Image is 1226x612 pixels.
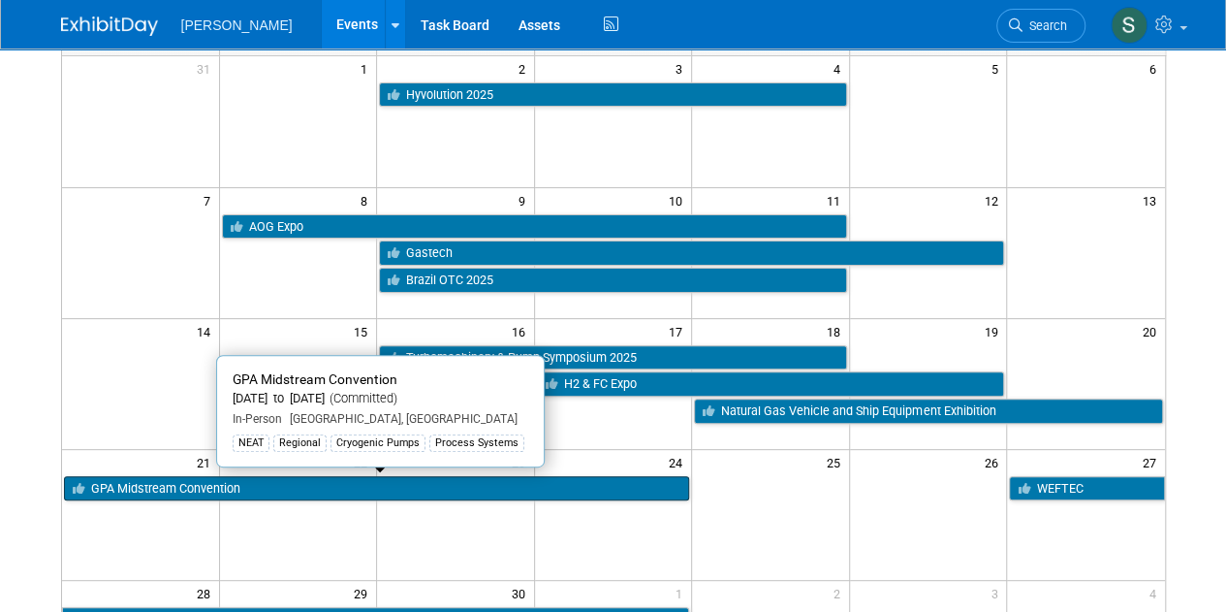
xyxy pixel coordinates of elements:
[982,319,1006,343] span: 19
[233,435,269,452] div: NEAT
[1009,476,1164,501] a: WEFTEC
[379,345,847,370] a: Turbomachinery & Pump Symposium 2025
[517,56,534,81] span: 2
[667,188,691,212] span: 10
[195,450,219,474] span: 21
[1022,18,1067,33] span: Search
[510,319,534,343] span: 16
[825,319,849,343] span: 18
[825,188,849,212] span: 11
[982,188,1006,212] span: 12
[352,319,376,343] span: 15
[379,82,847,108] a: Hyvolution 2025
[325,391,397,405] span: (Committed)
[359,56,376,81] span: 1
[674,56,691,81] span: 3
[429,435,524,452] div: Process Systems
[233,391,528,407] div: [DATE] to [DATE]
[996,9,1085,43] a: Search
[352,581,376,605] span: 29
[982,450,1006,474] span: 26
[379,268,847,293] a: Brazil OTC 2025
[694,399,1162,424] a: Natural Gas Vehicle and Ship Equipment Exhibition
[1141,188,1165,212] span: 13
[989,581,1006,605] span: 3
[1141,319,1165,343] span: 20
[379,241,1004,266] a: Gastech
[674,581,691,605] span: 1
[202,188,219,212] span: 7
[537,371,1005,397] a: H2 & FC Expo
[61,16,158,36] img: ExhibitDay
[233,371,397,387] span: GPA Midstream Convention
[825,450,849,474] span: 25
[1141,450,1165,474] span: 27
[510,581,534,605] span: 30
[832,581,849,605] span: 2
[1147,56,1165,81] span: 6
[233,412,282,426] span: In-Person
[1111,7,1147,44] img: Skye Tuinei
[667,319,691,343] span: 17
[181,17,293,33] span: [PERSON_NAME]
[989,56,1006,81] span: 5
[222,214,847,240] a: AOG Expo
[195,319,219,343] span: 14
[195,56,219,81] span: 31
[330,435,425,452] div: Cryogenic Pumps
[517,188,534,212] span: 9
[1147,581,1165,605] span: 4
[359,188,376,212] span: 8
[282,412,518,426] span: [GEOGRAPHIC_DATA], [GEOGRAPHIC_DATA]
[195,581,219,605] span: 28
[273,435,327,452] div: Regional
[64,476,690,501] a: GPA Midstream Convention
[832,56,849,81] span: 4
[667,450,691,474] span: 24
